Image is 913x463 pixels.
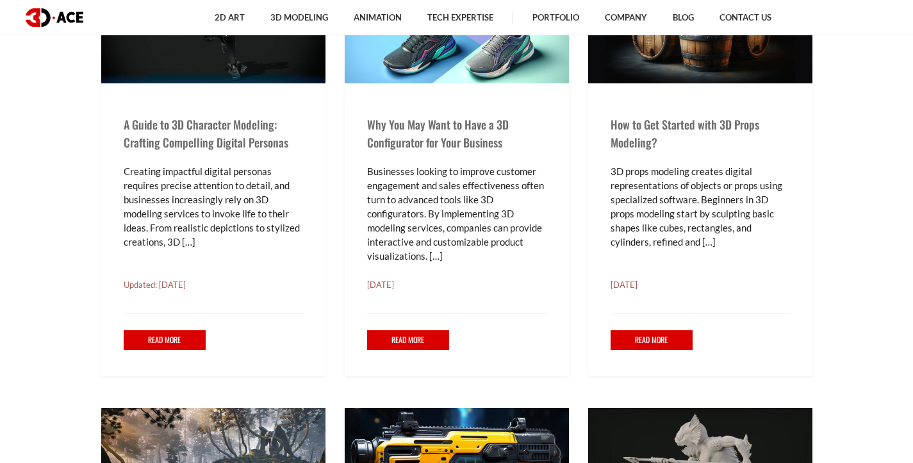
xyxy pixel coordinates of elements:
p: 3D props modeling creates digital representations of objects or props using specialized software.... [611,164,790,249]
a: Read More [124,330,206,350]
a: How to Get Started with 3D Props Modeling? [611,116,759,151]
a: Read More [367,330,450,350]
p: Businesses looking to improve customer engagement and sales effectiveness often turn to advanced ... [367,164,547,263]
img: logo dark [26,8,83,27]
p: [DATE] [611,278,790,291]
a: Why You May Want to Have a 3D Configurator for Your Business [367,116,509,151]
a: A Guide to 3D Character Modeling: Crafting Compelling Digital Personas [124,116,288,151]
p: Updated: [DATE] [124,278,303,291]
a: Read More [611,330,693,350]
p: [DATE] [367,278,547,291]
p: Creating impactful digital personas requires precise attention to detail, and businesses increasi... [124,164,303,249]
